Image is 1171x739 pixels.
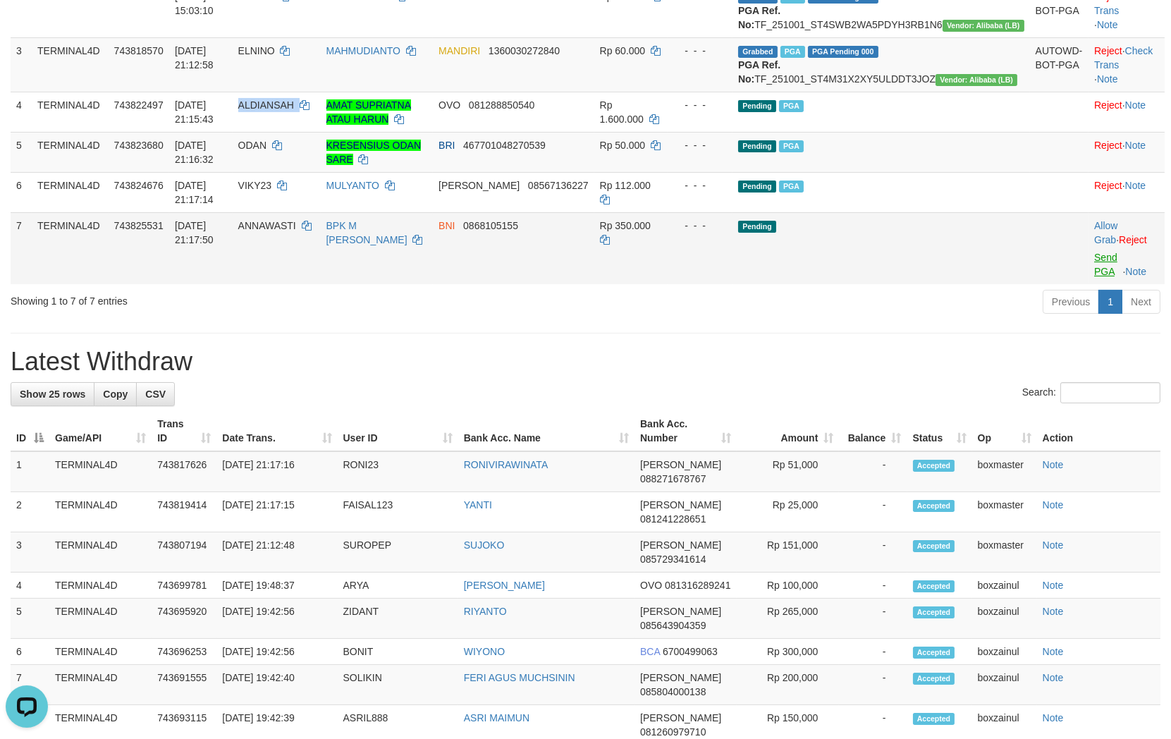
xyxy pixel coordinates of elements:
span: ODAN [238,140,266,151]
th: ID: activate to sort column descending [11,411,49,451]
span: PGA [779,100,804,112]
td: TERMINAL4D [32,92,109,132]
span: Copy 467701048270539 to clipboard [463,140,546,151]
td: TERMINAL4D [49,573,152,599]
span: Accepted [913,606,955,618]
span: Copy 081316289241 to clipboard [665,580,730,591]
span: [PERSON_NAME] [640,459,721,470]
td: TERMINAL4D [49,665,152,705]
span: 743822497 [114,99,164,111]
span: Copy 085729341614 to clipboard [640,554,706,565]
td: SOLIKIN [338,665,458,705]
td: - [839,532,907,573]
span: OVO [439,99,460,111]
td: - [839,492,907,532]
span: Accepted [913,673,955,685]
a: ASRI MAIMUN [464,712,529,723]
td: 743807194 [152,532,216,573]
td: 743817626 [152,451,216,492]
span: Accepted [913,460,955,472]
span: ANNAWASTI [238,220,296,231]
td: boxzainul [972,639,1037,665]
td: 5 [11,132,32,172]
td: 5 [11,599,49,639]
td: TERMINAL4D [49,451,152,492]
span: BRI [439,140,455,151]
a: YANTI [464,499,492,511]
th: Op: activate to sort column ascending [972,411,1037,451]
a: Note [1125,266,1146,277]
td: boxmaster [972,492,1037,532]
span: BNI [439,220,455,231]
span: ELNINO [238,45,275,56]
div: Showing 1 to 7 of 7 entries [11,288,477,308]
span: Accepted [913,580,955,592]
td: 743695920 [152,599,216,639]
span: Copy 081260979710 to clipboard [640,726,706,738]
td: 3 [11,532,49,573]
td: 743696253 [152,639,216,665]
td: Rp 100,000 [737,573,839,599]
span: Rp 112.000 [600,180,651,191]
td: TERMINAL4D [32,212,109,284]
th: User ID: activate to sort column ascending [338,411,458,451]
td: TERMINAL4D [32,172,109,212]
td: 6 [11,172,32,212]
span: BCA [640,646,660,657]
a: Note [1043,580,1064,591]
td: Rp 51,000 [737,451,839,492]
b: PGA Ref. No: [738,59,780,85]
span: Accepted [913,540,955,552]
td: Rp 300,000 [737,639,839,665]
td: 743699781 [152,573,216,599]
a: Note [1043,712,1064,723]
td: TERMINAL4D [49,532,152,573]
td: TF_251001_ST4M31X2XY5ULDDT3JOZ [732,37,1030,92]
div: - - - [673,98,727,112]
a: SUJOKO [464,539,505,551]
a: MULYANTO [326,180,379,191]
a: WIYONO [464,646,505,657]
span: Copy 08567136227 to clipboard [528,180,589,191]
span: Vendor URL: https://dashboard.q2checkout.com/secure [936,74,1017,86]
th: Bank Acc. Name: activate to sort column ascending [458,411,634,451]
a: Reject [1094,140,1122,151]
input: Search: [1060,382,1160,403]
h1: Latest Withdraw [11,348,1160,376]
td: Rp 151,000 [737,532,839,573]
td: - [839,599,907,639]
label: Search: [1022,382,1160,403]
span: Marked by boxmaster [780,46,805,58]
span: [PERSON_NAME] [640,672,721,683]
td: RONI23 [338,451,458,492]
span: PGA [779,181,804,193]
th: Action [1037,411,1160,451]
td: 743691555 [152,665,216,705]
th: Balance: activate to sort column ascending [839,411,907,451]
a: Reject [1119,234,1147,245]
span: Accepted [913,500,955,512]
span: Rp 60.000 [600,45,646,56]
td: boxzainul [972,599,1037,639]
span: 743823680 [114,140,164,151]
div: - - - [673,138,727,152]
span: [DATE] 21:17:14 [175,180,214,205]
a: Note [1125,180,1146,191]
td: 4 [11,573,49,599]
a: Note [1097,19,1118,30]
td: boxzainul [972,665,1037,705]
div: - - - [673,219,727,233]
td: [DATE] 21:17:15 [216,492,337,532]
td: · [1089,172,1165,212]
td: boxmaster [972,532,1037,573]
td: BONIT [338,639,458,665]
td: TERMINAL4D [32,132,109,172]
a: Send PGA [1094,252,1117,277]
td: [DATE] 19:42:56 [216,599,337,639]
td: 7 [11,212,32,284]
a: Reject [1094,45,1122,56]
span: Rp 350.000 [600,220,651,231]
td: · · [1089,37,1165,92]
button: Open LiveChat chat widget [6,6,48,48]
td: 7 [11,665,49,705]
